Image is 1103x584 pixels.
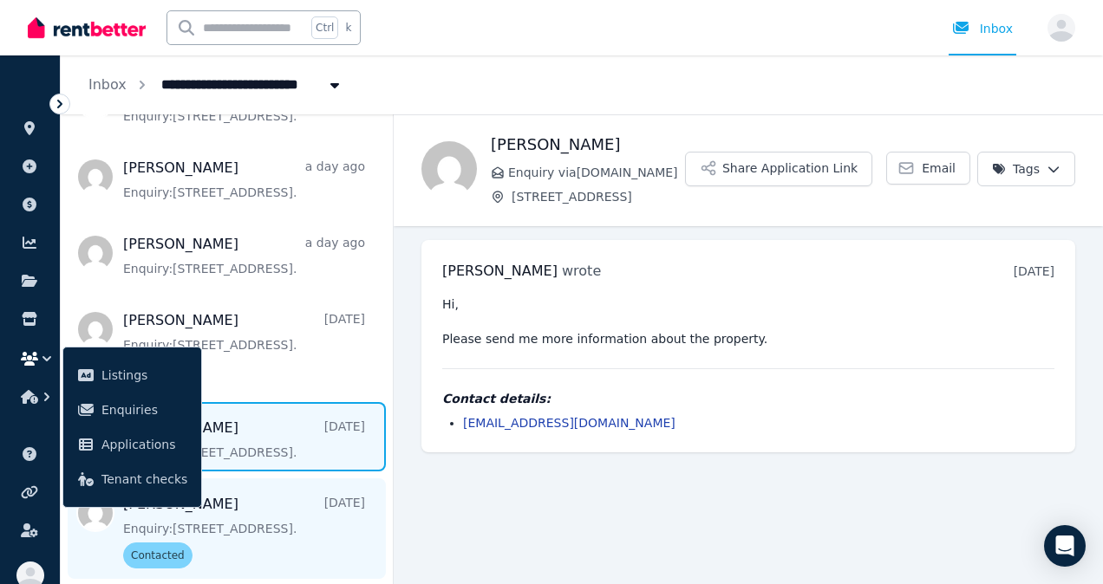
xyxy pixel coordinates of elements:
span: Email [922,159,956,177]
div: Inbox [952,20,1013,37]
a: [PERSON_NAME][DATE]Enquiry:[STREET_ADDRESS]. [123,418,365,461]
time: [DATE] [1014,264,1054,278]
img: RentBetter [28,15,146,41]
span: Ctrl [311,16,338,39]
a: [PERSON_NAME]a day agoEnquiry:[STREET_ADDRESS]. [123,234,365,277]
a: [PERSON_NAME]a day agoEnquiry:[STREET_ADDRESS]. [123,158,365,201]
span: k [345,21,351,35]
a: [EMAIL_ADDRESS][DOMAIN_NAME] [463,416,676,430]
a: Listings [70,358,194,393]
pre: Hi, Please send me more information about the property. [442,295,1054,347]
h4: Contact details: [442,390,1054,407]
a: Inbox [88,76,127,93]
span: Tags [992,160,1040,178]
span: [STREET_ADDRESS] [512,188,685,205]
img: Breana Parlato [421,141,477,197]
div: Open Intercom Messenger [1044,525,1086,567]
span: Enquiry via [DOMAIN_NAME] [508,164,685,181]
button: Share Application Link [685,152,872,186]
nav: Breadcrumb [61,55,371,114]
a: [PERSON_NAME][DATE]Enquiry:[STREET_ADDRESS].Contacted [123,494,365,568]
span: Tenant checks [101,469,187,490]
a: Enquiries [70,393,194,427]
span: Listings [101,365,187,386]
a: [PERSON_NAME][DATE]Enquiry:[STREET_ADDRESS].Contacted [123,310,365,385]
button: Tags [977,152,1075,186]
a: Enquiry:[STREET_ADDRESS]. [123,81,365,125]
span: wrote [562,263,601,279]
a: Email [886,152,970,185]
h1: [PERSON_NAME] [491,133,685,157]
a: Tenant checks [70,462,194,496]
span: Applications [101,434,187,455]
span: [PERSON_NAME] [442,263,558,279]
a: Applications [70,427,194,462]
span: Enquiries [101,399,187,420]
